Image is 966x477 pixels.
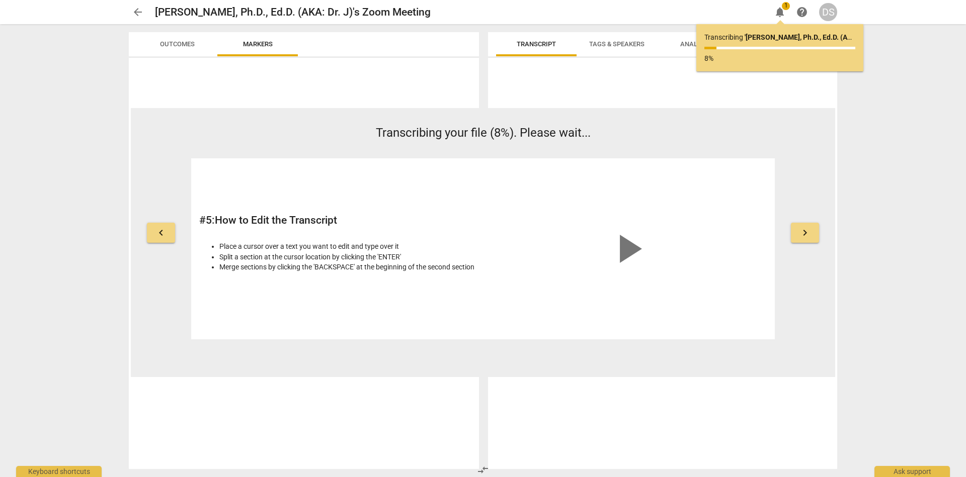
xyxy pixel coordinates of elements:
span: arrow_back [132,6,144,18]
button: Notifications [771,3,789,21]
span: Transcribing your file (8%). Please wait... [376,126,591,140]
span: 1 [782,2,790,10]
li: Merge sections by clicking the 'BACKSPACE' at the beginning of the second section [219,262,477,272]
div: Ask support [874,466,950,477]
span: Tags & Speakers [589,40,645,48]
span: compare_arrows [477,464,489,476]
h2: # 5 : How to Edit the Transcript [199,214,477,227]
span: keyboard_arrow_left [155,227,167,239]
span: notifications [774,6,786,18]
span: Analytics [680,40,714,48]
li: Split a section at the cursor location by clicking the 'ENTER' [219,252,477,262]
span: Markers [243,40,273,48]
span: Outcomes [160,40,195,48]
span: play_arrow [604,225,652,273]
li: Place a cursor over a text you want to edit and type over it [219,241,477,252]
b: ' [PERSON_NAME], Ph.D., Ed.D. (AKA: Dr. J)'s Zoom Meeting ' [745,33,930,41]
p: Transcribing ... [704,32,855,43]
span: keyboard_arrow_right [799,227,811,239]
div: Keyboard shortcuts [16,466,102,477]
h2: [PERSON_NAME], Ph.D., Ed.D. (AKA: Dr. J)'s Zoom Meeting [155,6,431,19]
button: DS [819,3,837,21]
span: Transcript [517,40,556,48]
a: Help [793,3,811,21]
span: help [796,6,808,18]
p: 8% [704,53,855,64]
